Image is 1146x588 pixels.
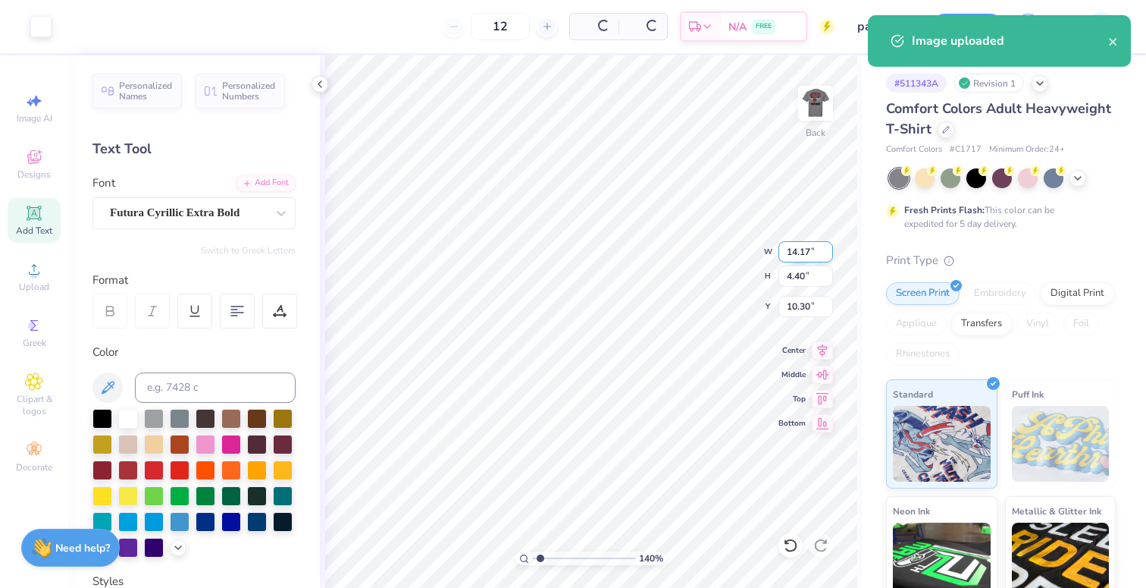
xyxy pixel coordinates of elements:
[1041,282,1114,305] div: Digital Print
[893,406,991,482] img: Standard
[950,143,982,156] span: # C1717
[23,337,46,349] span: Greek
[893,503,930,519] span: Neon Ink
[989,143,1065,156] span: Minimum Order: 24 +
[886,143,942,156] span: Comfort Colors
[886,313,947,335] div: Applique
[92,139,296,159] div: Text Tool
[806,126,825,140] div: Back
[800,88,831,118] img: Back
[893,386,933,402] span: Standard
[639,552,663,565] span: 140 %
[846,11,920,42] input: Untitled Design
[1108,32,1119,50] button: close
[55,541,110,555] strong: Need help?
[1016,313,1059,335] div: Vinyl
[1012,386,1044,402] span: Puff Ink
[778,369,806,380] span: Middle
[16,225,52,237] span: Add Text
[886,74,947,93] div: # 511343A
[92,175,115,192] label: Font
[119,80,173,102] span: Personalized Names
[471,13,530,40] input: – –
[16,461,52,473] span: Decorate
[222,80,276,102] span: Personalized Numbers
[778,418,806,429] span: Bottom
[236,175,296,192] div: Add Font
[964,282,1036,305] div: Embroidery
[886,343,960,366] div: Rhinestones
[778,345,806,356] span: Center
[19,281,49,293] span: Upload
[92,344,296,361] div: Color
[951,313,1012,335] div: Transfers
[135,373,296,403] input: e.g. 7428 c
[886,252,1116,269] div: Print Type
[1012,503,1101,519] span: Metallic & Glitter Ink
[756,21,772,32] span: FREE
[8,393,61,417] span: Clipart & logos
[92,272,297,289] div: Format
[778,394,806,404] span: Top
[886,282,960,305] div: Screen Print
[904,203,1091,231] div: This color can be expedited for 5 day delivery.
[17,168,51,181] span: Designs
[912,32,1108,50] div: Image uploaded
[17,112,52,124] span: Image AI
[1063,313,1099,335] div: Foil
[201,244,296,256] button: Switch to Greek Letters
[1012,406,1110,482] img: Puff Ink
[954,74,1024,93] div: Revision 1
[886,99,1111,138] span: Comfort Colors Adult Heavyweight T-Shirt
[728,19,747,35] span: N/A
[904,204,985,216] strong: Fresh Prints Flash:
